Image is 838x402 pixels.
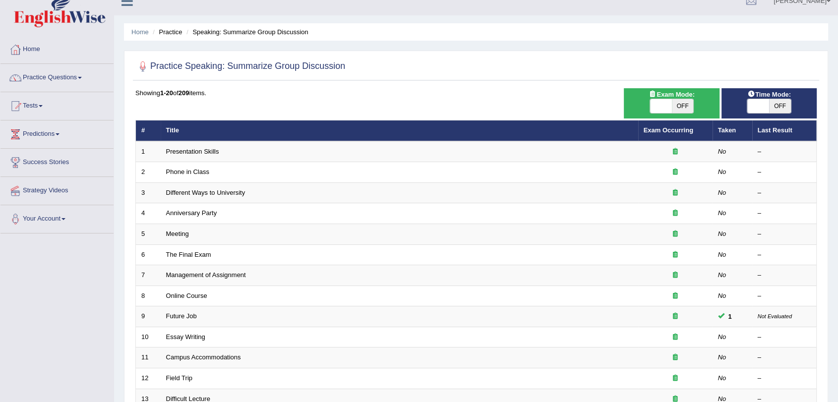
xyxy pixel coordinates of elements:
[179,89,189,97] b: 209
[758,271,811,280] div: –
[644,333,707,342] div: Exam occurring question
[718,374,726,382] em: No
[713,120,752,141] th: Taken
[718,230,726,237] em: No
[131,28,149,36] a: Home
[135,88,817,98] div: Showing of items.
[644,126,693,134] a: Exam Occurring
[644,353,707,362] div: Exam occurring question
[166,148,219,155] a: Presentation Skills
[0,149,114,173] a: Success Stories
[758,374,811,383] div: –
[758,333,811,342] div: –
[644,168,707,177] div: Exam occurring question
[135,59,345,74] h2: Practice Speaking: Summarize Group Discussion
[136,141,161,162] td: 1
[166,312,197,320] a: Future Job
[644,250,707,260] div: Exam occurring question
[136,120,161,141] th: #
[0,36,114,60] a: Home
[644,230,707,239] div: Exam occurring question
[166,168,209,175] a: Phone in Class
[758,188,811,198] div: –
[0,205,114,230] a: Your Account
[624,88,719,118] div: Show exams occurring in exams
[758,147,811,157] div: –
[184,27,308,37] li: Speaking: Summarize Group Discussion
[136,265,161,286] td: 7
[166,333,205,341] a: Essay Writing
[166,374,192,382] a: Field Trip
[136,286,161,306] td: 8
[166,230,189,237] a: Meeting
[166,189,245,196] a: Different Ways to University
[136,162,161,183] td: 2
[0,92,114,117] a: Tests
[644,188,707,198] div: Exam occurring question
[718,209,726,217] em: No
[136,347,161,368] td: 11
[758,250,811,260] div: –
[718,292,726,299] em: No
[758,209,811,218] div: –
[166,209,217,217] a: Anniversary Party
[136,306,161,327] td: 9
[0,177,114,202] a: Strategy Videos
[718,271,726,279] em: No
[166,251,211,258] a: The Final Exam
[718,189,726,196] em: No
[758,168,811,177] div: –
[758,291,811,301] div: –
[166,292,207,299] a: Online Course
[160,89,173,97] b: 1-20
[718,168,726,175] em: No
[672,99,694,113] span: OFF
[136,182,161,203] td: 3
[644,291,707,301] div: Exam occurring question
[644,209,707,218] div: Exam occurring question
[724,311,736,322] span: You cannot take this question anymore
[644,374,707,383] div: Exam occurring question
[166,271,246,279] a: Management of Assignment
[136,203,161,224] td: 4
[0,120,114,145] a: Predictions
[150,27,182,37] li: Practice
[136,224,161,245] td: 5
[758,353,811,362] div: –
[136,368,161,389] td: 12
[0,64,114,89] a: Practice Questions
[718,148,726,155] em: No
[645,89,698,100] span: Exam Mode:
[743,89,795,100] span: Time Mode:
[758,313,792,319] small: Not Evaluated
[718,251,726,258] em: No
[166,353,241,361] a: Campus Accommodations
[644,271,707,280] div: Exam occurring question
[752,120,817,141] th: Last Result
[136,327,161,347] td: 10
[718,353,726,361] em: No
[758,230,811,239] div: –
[718,333,726,341] em: No
[644,312,707,321] div: Exam occurring question
[769,99,791,113] span: OFF
[161,120,638,141] th: Title
[644,147,707,157] div: Exam occurring question
[136,244,161,265] td: 6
